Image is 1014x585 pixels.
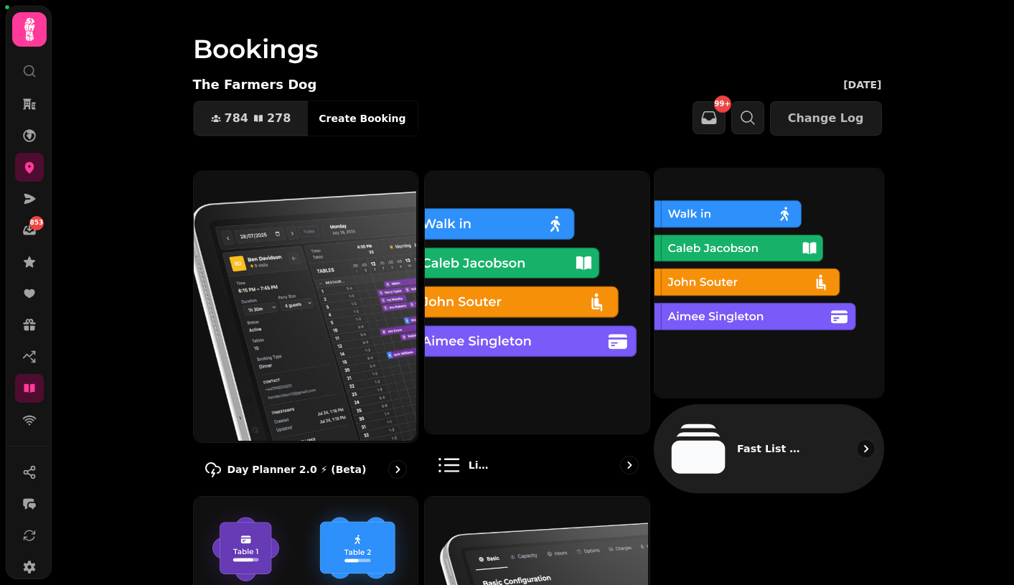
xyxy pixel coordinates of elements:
[225,113,248,124] span: 784
[843,78,881,92] p: [DATE]
[390,462,405,477] svg: go to
[30,218,44,228] span: 853
[737,441,800,456] p: Fast List View ⚡ (New)
[770,101,882,136] button: Change Log
[194,101,309,136] button: 784278
[424,171,650,490] a: List viewList view
[193,171,419,490] a: Day Planner 2.0 ⚡ (Beta)Day Planner 2.0 ⚡ (Beta)
[267,113,291,124] span: 278
[193,75,317,95] p: The Farmers Dog
[715,100,731,108] span: 99+
[622,458,637,472] svg: go to
[319,113,405,123] span: Create Booking
[469,458,493,472] p: List view
[654,168,884,494] a: Fast List View ⚡ (New)Fast List View ⚡ (New)
[788,113,864,124] span: Change Log
[858,441,873,456] svg: go to
[227,462,367,477] p: Day Planner 2.0 ⚡ (Beta)
[653,167,882,396] img: Fast List View ⚡ (New)
[15,216,44,245] a: 853
[307,101,417,136] button: Create Booking
[423,170,648,432] img: List view
[192,170,417,441] img: Day Planner 2.0 ⚡ (Beta)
